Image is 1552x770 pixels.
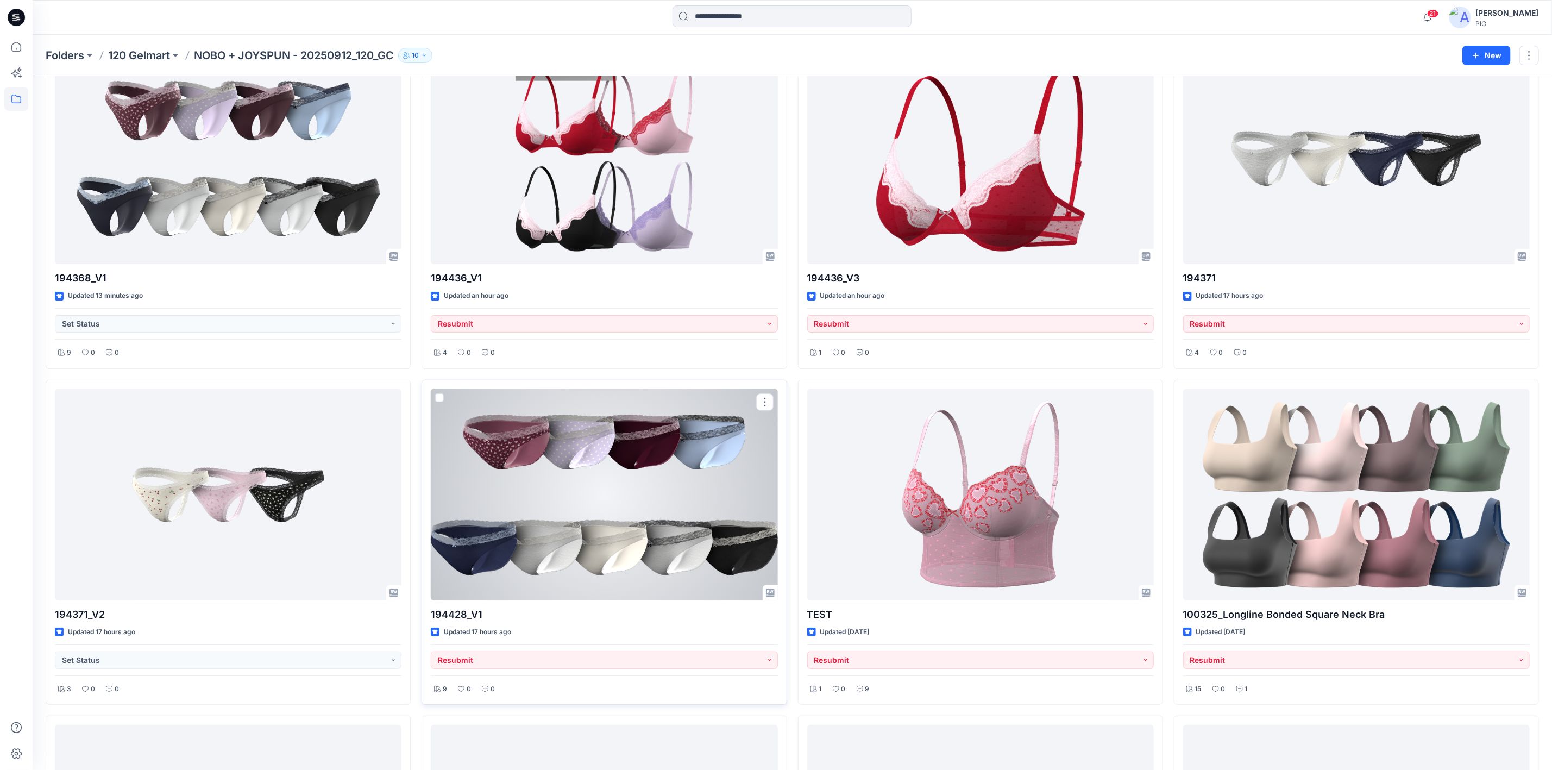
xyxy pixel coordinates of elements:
p: 9 [443,684,447,695]
p: 194371 [1183,271,1530,286]
p: Updated 13 minutes ago [68,290,143,302]
a: 194371 [1183,53,1530,264]
p: 9 [865,684,870,695]
p: Updated 17 hours ago [68,627,135,638]
a: TEST [807,389,1154,600]
p: 0 [467,347,471,359]
p: 194436_V3 [807,271,1154,286]
img: avatar [1449,7,1471,28]
p: Updated [DATE] [1196,627,1246,638]
p: 0 [1243,347,1247,359]
a: 194368_V1 [55,53,401,264]
p: 0 [491,684,495,695]
a: 194371_V2 [55,389,401,600]
p: 0 [1219,347,1223,359]
p: 1 [1245,684,1248,695]
a: 194436_V3 [807,53,1154,264]
button: 10 [398,48,432,63]
p: 0 [491,347,495,359]
a: 120 Gelmart [108,48,170,63]
span: 21 [1427,9,1439,18]
p: 194436_V1 [431,271,777,286]
p: 3 [67,684,71,695]
p: 194428_V1 [431,607,777,622]
p: 0 [115,347,119,359]
a: Folders [46,48,84,63]
a: 194428_V1 [431,389,777,600]
p: Updated [DATE] [820,627,870,638]
p: 0 [91,347,95,359]
p: Updated 17 hours ago [1196,290,1264,302]
p: Updated an hour ago [820,290,885,302]
p: 100325_Longline Bonded Square Neck Bra [1183,607,1530,622]
p: 15 [1195,684,1202,695]
p: 0 [115,684,119,695]
p: 4 [1195,347,1199,359]
p: NOBO + JOYSPUN - 20250912_120_GC [194,48,394,63]
p: 194371_V2 [55,607,401,622]
p: 1 [819,347,822,359]
button: New [1462,46,1511,65]
p: 0 [1221,684,1226,695]
p: 0 [841,347,846,359]
p: 0 [467,684,471,695]
p: 10 [412,49,419,61]
a: 100325_Longline Bonded Square Neck Bra [1183,389,1530,600]
p: 0 [841,684,846,695]
p: 194368_V1 [55,271,401,286]
a: 194436_V1 [431,53,777,264]
p: 9 [67,347,71,359]
p: Updated 17 hours ago [444,627,511,638]
p: TEST [807,607,1154,622]
p: 4 [443,347,447,359]
div: [PERSON_NAME] [1475,7,1538,20]
p: 1 [819,684,822,695]
div: PIC [1475,20,1538,28]
p: 0 [91,684,95,695]
p: 0 [865,347,870,359]
p: Updated an hour ago [444,290,508,302]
